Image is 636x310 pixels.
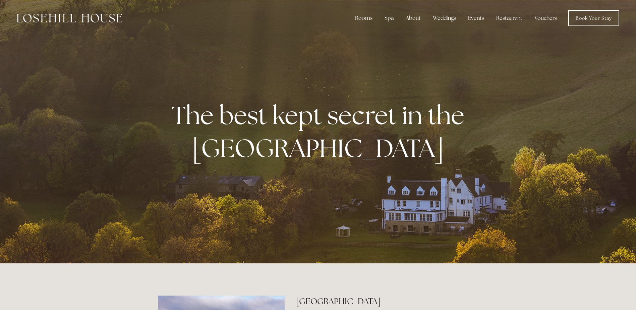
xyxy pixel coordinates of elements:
[17,14,122,22] img: Losehill House
[379,11,399,25] div: Spa
[568,10,619,26] a: Book Your Stay
[491,11,528,25] div: Restaurant
[400,11,426,25] div: About
[296,296,478,307] h2: [GEOGRAPHIC_DATA]
[427,11,461,25] div: Weddings
[463,11,489,25] div: Events
[172,99,470,164] strong: The best kept secret in the [GEOGRAPHIC_DATA]
[350,11,378,25] div: Rooms
[529,11,562,25] a: Vouchers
